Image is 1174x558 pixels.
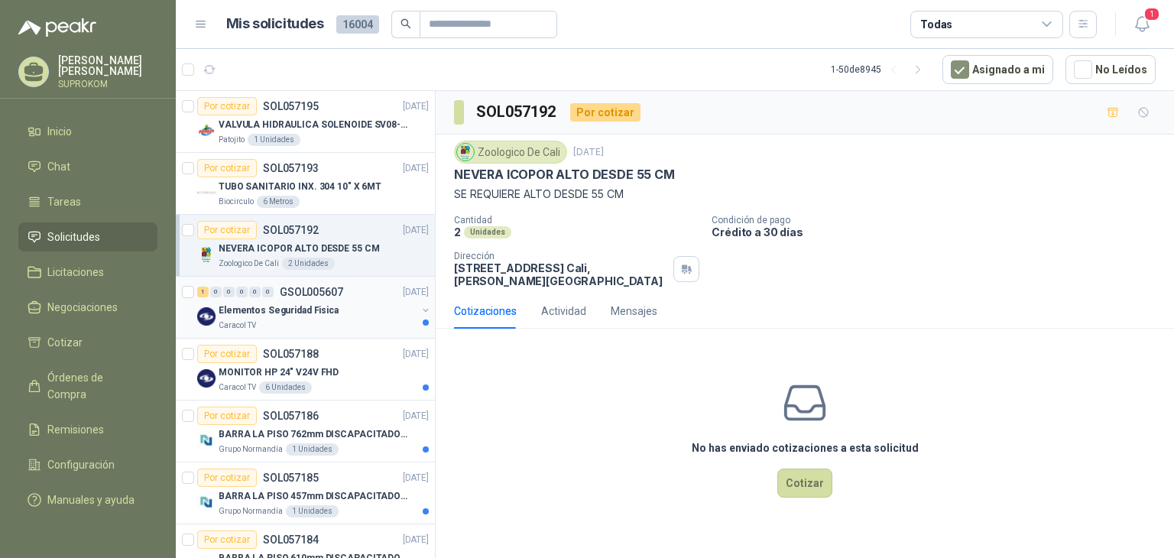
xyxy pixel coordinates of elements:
div: Por cotizar [197,221,257,239]
a: Solicitudes [18,222,157,251]
p: BARRA LA PISO 762mm DISCAPACITADOS SOCO [219,427,409,442]
p: SOL057192 [263,225,319,235]
span: 16004 [336,15,379,34]
p: Crédito a 30 días [712,225,1168,238]
p: Patojito [219,134,245,146]
img: Company Logo [197,183,216,202]
h3: No has enviado cotizaciones a esta solicitud [692,440,919,456]
p: SOL057184 [263,534,319,545]
p: MONITOR HP 24" V24V FHD [219,365,339,380]
div: 0 [236,287,248,297]
img: Company Logo [197,307,216,326]
img: Company Logo [197,369,216,388]
div: 1 Unidades [248,134,300,146]
span: Manuales y ayuda [47,491,135,508]
a: Configuración [18,450,157,479]
span: Configuración [47,456,115,473]
span: Cotizar [47,334,83,351]
p: SOL057186 [263,410,319,421]
div: Mensajes [611,303,657,320]
p: Condición de pago [712,215,1168,225]
span: Licitaciones [47,264,104,281]
button: No Leídos [1065,55,1156,84]
a: Por cotizarSOL057193[DATE] Company LogoTUBO SANITARIO INX. 304 10" X 6MTBiocirculo6 Metros [176,153,435,215]
p: [DATE] [573,145,604,160]
div: Cotizaciones [454,303,517,320]
button: 1 [1128,11,1156,38]
div: Zoologico De Cali [454,141,567,164]
span: Chat [47,158,70,175]
p: SOL057195 [263,101,319,112]
p: [DATE] [403,161,429,176]
div: Por cotizar [197,469,257,487]
p: SOL057193 [263,163,319,174]
p: Elementos Seguridad Fisica [219,303,339,318]
p: SOL057185 [263,472,319,483]
div: 0 [249,287,261,297]
p: NEVERA ICOPOR ALTO DESDE 55 CM [219,242,379,256]
a: Inicio [18,117,157,146]
span: search [401,18,411,29]
div: 6 Unidades [259,381,312,394]
p: [DATE] [403,409,429,423]
a: Por cotizarSOL057195[DATE] Company LogoVALVULA HIDRAULICA SOLENOIDE SV08-20Patojito1 Unidades [176,91,435,153]
a: 1 0 0 0 0 0 GSOL005607[DATE] Company LogoElementos Seguridad FisicaCaracol TV [197,283,432,332]
a: Órdenes de Compra [18,363,157,409]
button: Asignado a mi [942,55,1053,84]
a: Tareas [18,187,157,216]
span: Remisiones [47,421,104,438]
p: VALVULA HIDRAULICA SOLENOIDE SV08-20 [219,118,409,132]
p: SE REQUIERE ALTO DESDE 55 CM [454,186,1156,203]
div: 6 Metros [257,196,300,208]
a: Chat [18,152,157,181]
span: Negociaciones [47,299,118,316]
a: Licitaciones [18,258,157,287]
div: Por cotizar [570,103,641,122]
p: [PERSON_NAME] [PERSON_NAME] [58,55,157,76]
div: Unidades [464,226,511,238]
p: [DATE] [403,99,429,114]
p: Grupo Normandía [219,505,283,517]
button: Cotizar [777,469,832,498]
p: 2 [454,225,461,238]
p: Zoologico De Cali [219,258,279,270]
p: [STREET_ADDRESS] Cali , [PERSON_NAME][GEOGRAPHIC_DATA] [454,261,667,287]
div: Por cotizar [197,159,257,177]
div: Actividad [541,303,586,320]
div: 1 - 50 de 8945 [831,57,930,82]
div: 0 [262,287,274,297]
a: Por cotizarSOL057186[DATE] Company LogoBARRA LA PISO 762mm DISCAPACITADOS SOCOGrupo Normandía1 Un... [176,401,435,462]
p: Dirección [454,251,667,261]
img: Company Logo [197,245,216,264]
p: [DATE] [403,223,429,238]
h1: Mis solicitudes [226,13,324,35]
img: Company Logo [197,431,216,449]
span: 1 [1143,7,1160,21]
a: Manuales y ayuda [18,485,157,514]
p: [DATE] [403,471,429,485]
h3: SOL057192 [476,100,558,124]
p: SUPROKOM [58,79,157,89]
div: Por cotizar [197,97,257,115]
div: 1 Unidades [286,443,339,456]
a: Por cotizarSOL057188[DATE] Company LogoMONITOR HP 24" V24V FHDCaracol TV6 Unidades [176,339,435,401]
p: SOL057188 [263,349,319,359]
p: Cantidad [454,215,699,225]
p: GSOL005607 [280,287,343,297]
p: NEVERA ICOPOR ALTO DESDE 55 CM [454,167,675,183]
div: Todas [920,16,952,33]
a: Por cotizarSOL057192[DATE] Company LogoNEVERA ICOPOR ALTO DESDE 55 CMZoologico De Cali2 Unidades [176,215,435,277]
div: 2 Unidades [282,258,335,270]
div: Por cotizar [197,530,257,549]
div: Por cotizar [197,407,257,425]
div: 0 [210,287,222,297]
p: Grupo Normandía [219,443,283,456]
img: Company Logo [197,122,216,140]
a: Negociaciones [18,293,157,322]
span: Órdenes de Compra [47,369,143,403]
p: BARRA LA PISO 457mm DISCAPACITADOS SOCO [219,489,409,504]
p: [DATE] [403,285,429,300]
p: TUBO SANITARIO INX. 304 10" X 6MT [219,180,381,194]
p: [DATE] [403,347,429,362]
div: 1 [197,287,209,297]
